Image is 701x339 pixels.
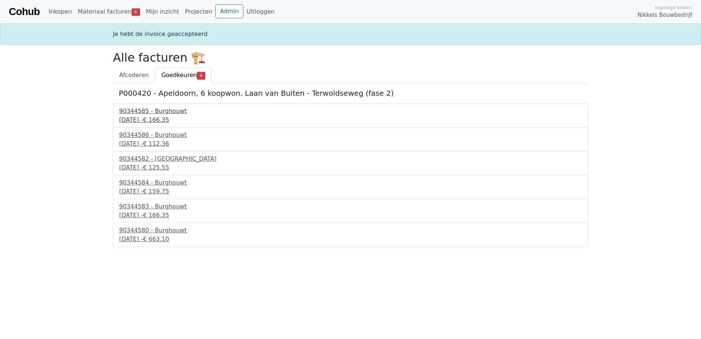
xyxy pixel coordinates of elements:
div: 90344580 - Burghouwt [119,226,582,235]
div: [DATE] - [119,116,582,124]
span: Nikkels Bouwbedrijf [638,11,692,19]
span: € 166.35 [143,116,169,123]
div: [DATE] - [119,163,582,172]
a: 90344585 - Burghouwt[DATE] -€ 166.35 [119,107,582,124]
span: 6 [132,8,140,16]
a: Afcoderen [113,68,155,83]
div: 90344582 - [GEOGRAPHIC_DATA] [119,154,582,163]
span: € 166.35 [143,212,169,219]
a: Materiaal facturen6 [75,4,143,19]
span: 6 [197,72,205,79]
div: 90344584 - Burghouwt [119,178,582,187]
span: Ingelogd onder: [655,4,692,11]
div: [DATE] - [119,187,582,196]
div: [DATE] - [119,139,582,148]
div: [DATE] - [119,235,582,244]
div: 90344585 - Burghouwt [119,107,582,116]
div: Je hebt de invoice geaccepteerd [109,30,592,39]
span: Goedkeuren [161,72,197,79]
div: [DATE] - [119,211,582,220]
a: Cohub [9,3,40,21]
a: Inkopen [45,4,74,19]
span: Afcoderen [119,72,149,79]
a: Mijn inzicht [143,4,182,19]
h5: P000420 - Apeldoorn, 6 koopwon. Laan van Buiten - Terwoldseweg (fase 2) [119,89,582,98]
span: € 159.75 [143,188,169,195]
a: 90344582 - [GEOGRAPHIC_DATA][DATE] -€ 125.55 [119,154,582,172]
div: 90344583 - Burghouwt [119,202,582,211]
a: Uitloggen [243,4,278,19]
a: 90344583 - Burghouwt[DATE] -€ 166.35 [119,202,582,220]
span: € 663.10 [143,236,169,243]
span: € 125.55 [143,164,169,171]
span: € 112.36 [143,140,169,147]
div: 90344586 - Burghouwt [119,131,582,139]
a: Admin [215,4,243,18]
h2: Alle facturen 🏗️ [113,51,588,65]
a: Projecten [182,4,215,19]
a: 90344580 - Burghouwt[DATE] -€ 663.10 [119,226,582,244]
a: 90344586 - Burghouwt[DATE] -€ 112.36 [119,131,582,148]
a: Goedkeuren6 [155,68,212,83]
a: 90344584 - Burghouwt[DATE] -€ 159.75 [119,178,582,196]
